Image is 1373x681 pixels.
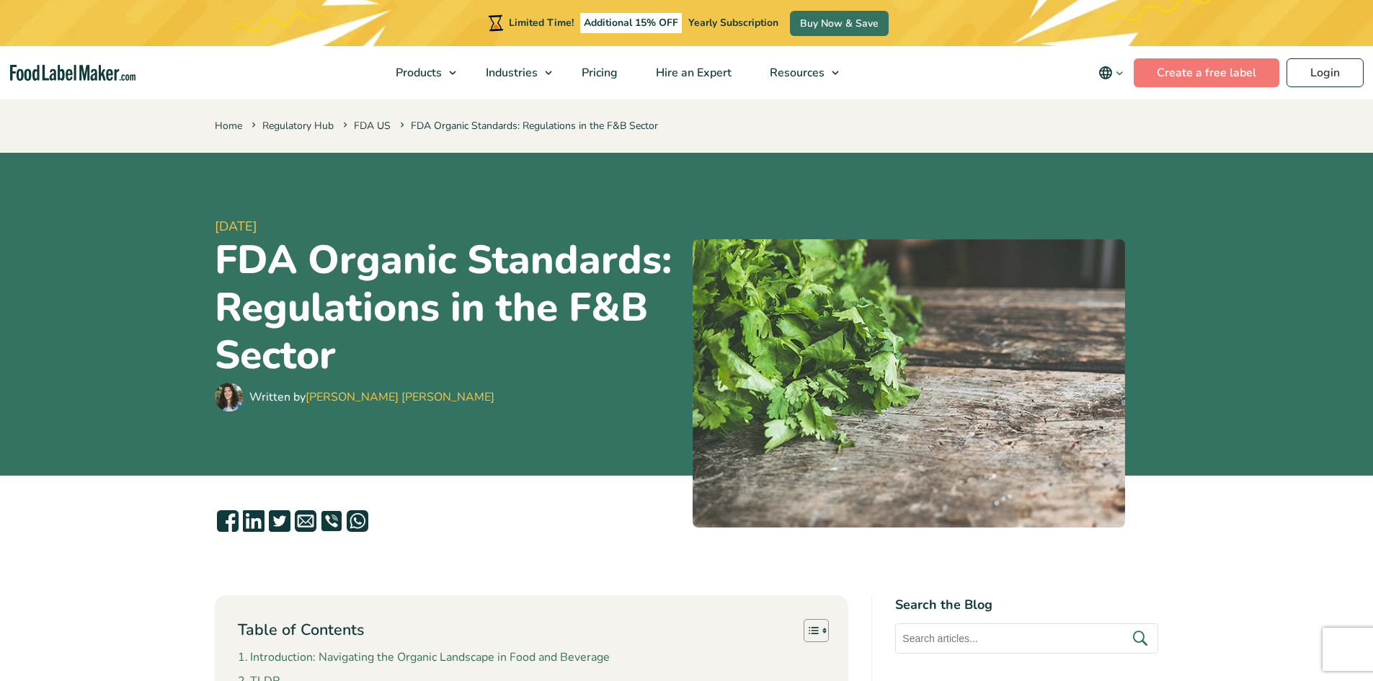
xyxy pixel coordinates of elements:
[1134,58,1279,87] a: Create a free label
[751,46,846,99] a: Resources
[895,623,1158,654] input: Search articles...
[1287,58,1364,87] a: Login
[249,388,494,406] div: Written by
[509,16,574,30] span: Limited Time!
[238,619,364,641] p: Table of Contents
[577,65,619,81] span: Pricing
[391,65,443,81] span: Products
[790,11,889,36] a: Buy Now & Save
[238,649,610,667] a: Introduction: Navigating the Organic Landscape in Food and Beverage
[467,46,559,99] a: Industries
[793,618,825,643] a: Toggle Table of Content
[637,46,747,99] a: Hire an Expert
[397,119,658,133] span: FDA Organic Standards: Regulations in the F&B Sector
[765,65,826,81] span: Resources
[652,65,733,81] span: Hire an Expert
[481,65,539,81] span: Industries
[580,13,682,33] span: Additional 15% OFF
[215,217,681,236] span: [DATE]
[215,383,244,411] img: Maria Abi Hanna - Food Label Maker
[688,16,778,30] span: Yearly Subscription
[693,239,1125,528] img: Green parsley on a wooden table
[563,46,634,99] a: Pricing
[377,46,463,99] a: Products
[215,119,242,133] a: Home
[262,119,334,133] a: Regulatory Hub
[354,119,391,133] a: FDA US
[306,389,494,405] a: [PERSON_NAME] [PERSON_NAME]
[215,236,681,379] h1: FDA Organic Standards: Regulations in the F&B Sector
[895,595,1158,615] h4: Search the Blog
